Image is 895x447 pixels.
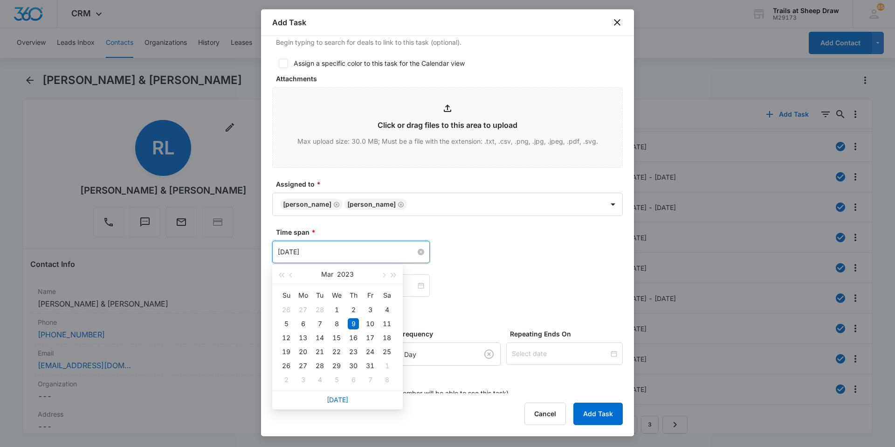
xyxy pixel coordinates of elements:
[281,304,292,315] div: 26
[328,359,345,373] td: 2023-03-29
[314,360,325,371] div: 28
[281,374,292,385] div: 2
[331,360,342,371] div: 29
[295,373,311,387] td: 2023-04-03
[331,201,340,208] div: Remove Edgar Jimenez
[295,288,311,303] th: Mo
[331,374,342,385] div: 5
[381,304,392,315] div: 4
[295,359,311,373] td: 2023-03-27
[362,331,379,345] td: 2023-03-17
[345,317,362,331] td: 2023-03-09
[314,304,325,315] div: 28
[276,179,626,189] label: Assigned to
[381,374,392,385] div: 8
[362,373,379,387] td: 2023-04-07
[362,359,379,373] td: 2023-03-31
[297,332,309,343] div: 13
[348,360,359,371] div: 30
[311,331,328,345] td: 2023-03-14
[278,331,295,345] td: 2023-03-12
[328,317,345,331] td: 2023-03-08
[348,318,359,329] div: 9
[418,249,424,255] span: close-circle
[365,374,376,385] div: 7
[573,403,623,425] button: Add Task
[278,317,295,331] td: 2023-03-05
[381,332,392,343] div: 18
[362,288,379,303] th: Fr
[348,332,359,343] div: 16
[379,303,395,317] td: 2023-03-04
[297,346,309,357] div: 20
[348,304,359,315] div: 2
[348,374,359,385] div: 6
[314,374,325,385] div: 4
[379,288,395,303] th: Sa
[345,345,362,359] td: 2023-03-23
[276,227,626,237] label: Time span
[379,359,395,373] td: 2023-04-01
[362,317,379,331] td: 2023-03-10
[283,201,331,208] div: [PERSON_NAME]
[328,373,345,387] td: 2023-04-05
[365,332,376,343] div: 17
[295,345,311,359] td: 2023-03-20
[295,303,311,317] td: 2023-02-27
[311,359,328,373] td: 2023-03-28
[345,359,362,373] td: 2023-03-30
[297,360,309,371] div: 27
[331,318,342,329] div: 8
[365,318,376,329] div: 10
[365,360,376,371] div: 31
[328,303,345,317] td: 2023-03-01
[345,288,362,303] th: Th
[362,345,379,359] td: 2023-03-24
[278,345,295,359] td: 2023-03-19
[311,317,328,331] td: 2023-03-07
[347,201,396,208] div: [PERSON_NAME]
[278,303,295,317] td: 2023-02-26
[331,304,342,315] div: 1
[281,360,292,371] div: 26
[365,304,376,315] div: 3
[512,349,609,359] input: Select date
[345,331,362,345] td: 2023-03-16
[381,318,392,329] div: 11
[365,346,376,357] div: 24
[314,318,325,329] div: 7
[276,37,623,47] p: Begin typing to search for deals to link to this task (optional).
[297,374,309,385] div: 3
[281,332,292,343] div: 12
[362,303,379,317] td: 2023-03-03
[396,201,404,208] div: Remove Ethan Esparza-Escobar
[612,17,623,28] button: close
[278,247,416,257] input: Mar 9, 2023
[381,360,392,371] div: 1
[524,403,566,425] button: Cancel
[295,317,311,331] td: 2023-03-06
[314,332,325,343] div: 14
[314,346,325,357] div: 21
[295,331,311,345] td: 2023-03-13
[328,288,345,303] th: We
[278,359,295,373] td: 2023-03-26
[297,318,309,329] div: 6
[311,288,328,303] th: Tu
[272,17,306,28] h1: Add Task
[331,346,342,357] div: 22
[328,331,345,345] td: 2023-03-15
[311,303,328,317] td: 2023-02-28
[281,318,292,329] div: 5
[278,288,295,303] th: Su
[379,373,395,387] td: 2023-04-08
[482,347,496,362] button: Clear
[399,329,504,339] label: Frequency
[297,304,309,315] div: 27
[276,74,626,84] label: Attachments
[331,332,342,343] div: 15
[328,345,345,359] td: 2023-03-22
[327,396,348,404] a: [DATE]
[510,329,626,339] label: Repeating Ends On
